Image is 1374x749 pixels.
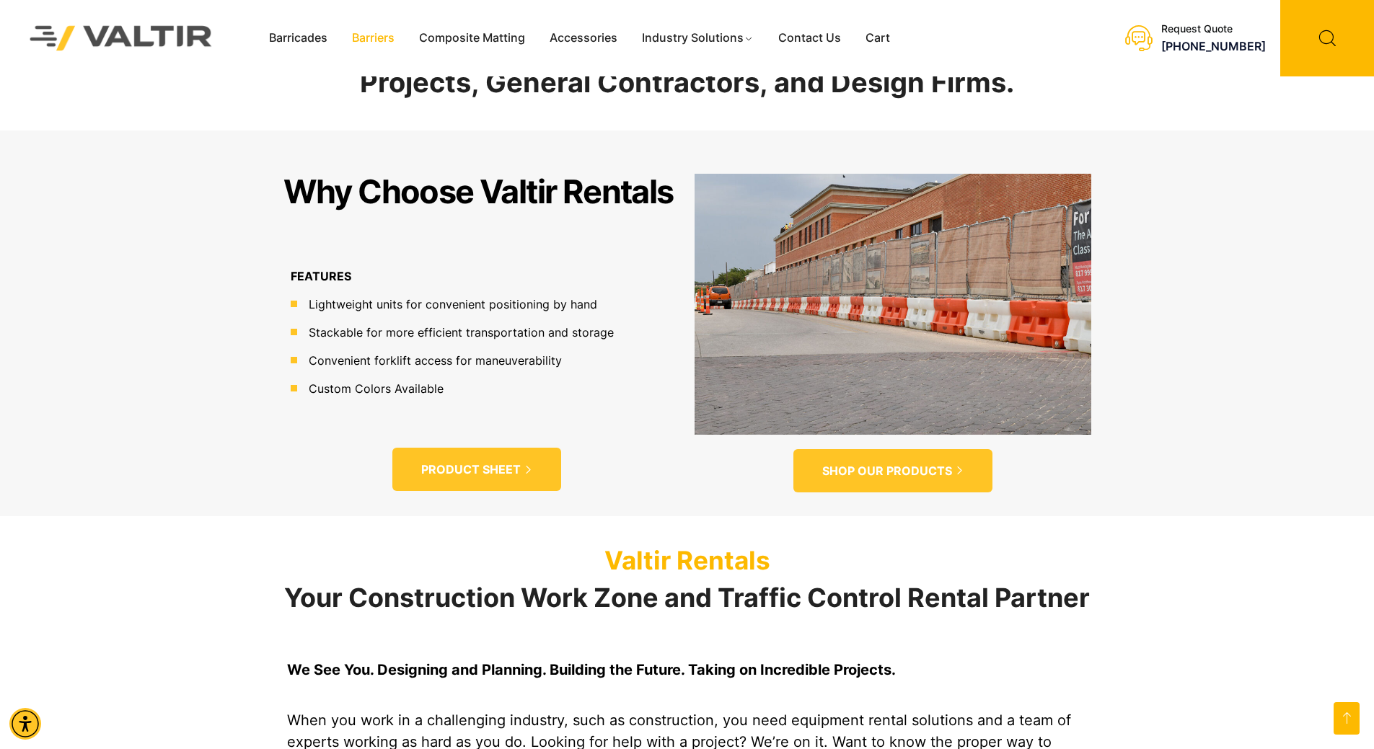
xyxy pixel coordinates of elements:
[695,174,1091,434] img: SHOP OUR PRODUCTS
[1334,702,1360,735] a: Open this option
[9,708,41,740] div: Accessibility Menu
[276,584,1098,613] h2: Your Construction Work Zone and Traffic Control Rental Partner
[822,464,952,479] span: SHOP OUR PRODUCTS
[766,27,853,49] a: Contact Us
[11,6,232,69] img: Valtir Rentals
[1161,23,1266,35] div: Request Quote
[853,27,902,49] a: Cart
[392,448,561,492] a: PRODUCT SHEET
[305,380,444,397] span: Custom Colors Available
[287,661,896,678] strong: We See You. Designing and Planning. Building the Future. Taking on Incredible Projects.
[421,462,521,477] span: PRODUCT SHEET
[257,27,340,49] a: Barricades
[305,324,614,341] span: Stackable for more efficient transportation and storage
[291,269,351,283] b: FEATURES
[276,545,1098,575] p: Valtir Rentals
[537,27,630,49] a: Accessories
[305,352,562,369] span: Convenient forklift access for maneuverability
[305,296,597,313] span: Lightweight units for convenient positioning by hand
[276,38,1098,99] h2: We Provide Expert Solutions for Vertical Construction Projects, General Contractors, and Design F...
[407,27,537,49] a: Composite Matting
[340,27,407,49] a: Barriers
[793,449,992,493] a: SHOP OUR PRODUCTS
[1161,39,1266,53] a: call (888) 496-3625
[630,27,766,49] a: Industry Solutions
[283,174,674,210] h2: Why Choose Valtir Rentals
